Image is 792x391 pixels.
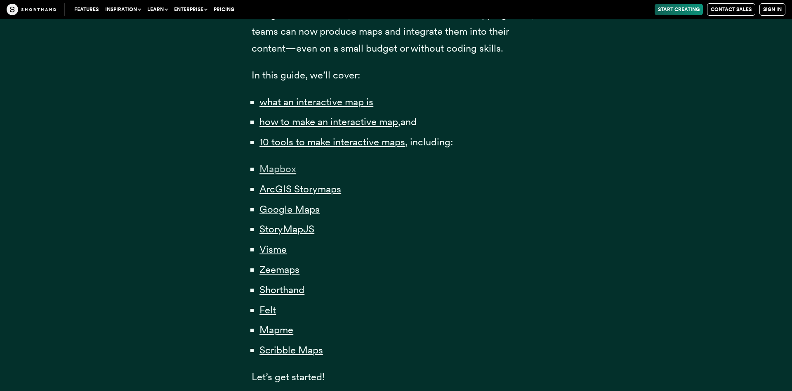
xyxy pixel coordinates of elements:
[259,243,287,255] a: Visme
[259,203,320,215] a: Google Maps
[259,116,401,128] a: how to make an interactive map,
[252,8,534,54] span: The good news is that, with the rise of interactive mapping tools, teams can now produce maps and...
[171,4,210,15] button: Enterprise
[259,96,373,108] a: what an interactive map is
[401,116,417,128] span: and
[71,4,102,15] a: Features
[252,69,360,81] span: In this guide, we’ll cover:
[405,136,453,148] span: , including:
[102,4,144,15] button: Inspiration
[259,324,293,336] a: Mapme
[210,4,238,15] a: Pricing
[144,4,171,15] button: Learn
[707,3,755,16] a: Contact Sales
[259,223,314,235] a: StoryMapJS
[759,3,785,16] a: Sign in
[7,4,56,15] img: The Craft
[259,284,304,296] a: Shorthand
[252,371,325,383] span: Let’s get started!
[259,183,341,195] a: ArcGIS Storymaps
[655,4,703,15] a: Start Creating
[259,163,296,175] a: Mapbox
[259,344,323,356] a: Scribble Maps
[259,304,276,316] a: Felt
[259,263,299,275] a: Zeemaps
[259,136,405,148] a: 10 tools to make interactive maps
